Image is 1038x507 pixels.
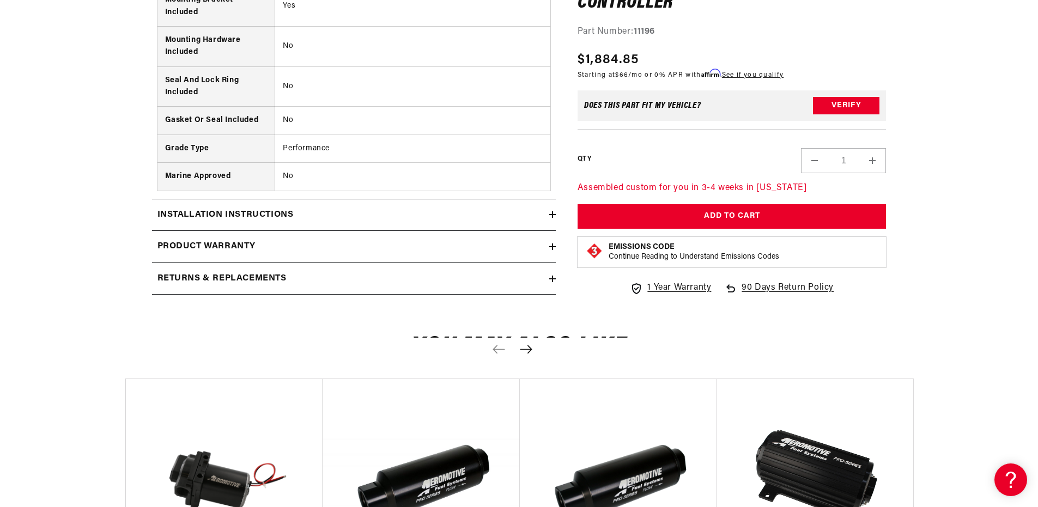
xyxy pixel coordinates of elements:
[275,107,550,135] td: No
[615,72,628,78] span: $66
[514,338,538,362] button: Next slide
[157,272,287,286] h2: Returns & replacements
[152,231,556,262] summary: Product warranty
[609,243,675,251] strong: Emissions Code
[586,242,603,260] img: Emissions code
[578,182,887,196] p: Assembled custom for you in 3-4 weeks in [US_STATE]
[275,135,550,162] td: Performance
[578,70,784,80] p: Starting at /mo or 0% APR with .
[157,163,275,191] th: Marine Approved
[157,66,275,107] th: Seal And Lock Ring Included
[722,72,784,78] a: See if you qualify - Learn more about Affirm Financing (opens in modal)
[634,27,655,36] strong: 11196
[157,107,275,135] th: Gasket Or Seal Included
[487,338,511,362] button: Previous slide
[584,102,701,111] div: Does This part fit My vehicle?
[578,204,887,229] button: Add to Cart
[157,240,256,254] h2: Product warranty
[157,135,275,162] th: Grade Type
[813,97,879,115] button: Verify
[157,208,294,222] h2: Installation Instructions
[724,281,834,306] a: 90 Days Return Policy
[647,281,711,295] span: 1 Year Warranty
[609,252,779,262] p: Continue Reading to Understand Emissions Codes
[275,66,550,107] td: No
[152,263,556,295] summary: Returns & replacements
[275,163,550,191] td: No
[630,281,711,295] a: 1 Year Warranty
[742,281,834,306] span: 90 Days Return Policy
[578,155,591,164] label: QTY
[125,336,914,362] h2: You may also like
[275,26,550,66] td: No
[578,25,887,39] div: Part Number:
[152,199,556,231] summary: Installation Instructions
[578,50,639,70] span: $1,884.85
[157,26,275,66] th: Mounting Hardware Included
[701,69,720,77] span: Affirm
[609,242,779,262] button: Emissions CodeContinue Reading to Understand Emissions Codes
